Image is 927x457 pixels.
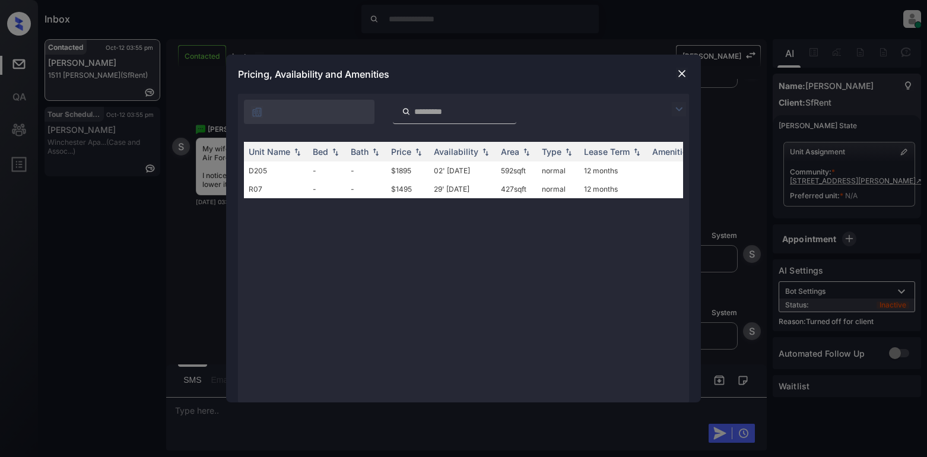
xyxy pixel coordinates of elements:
[386,180,429,198] td: $1495
[501,147,519,157] div: Area
[579,161,647,180] td: 12 months
[308,180,346,198] td: -
[496,180,537,198] td: 427 sqft
[244,180,308,198] td: R07
[631,148,643,156] img: sorting
[402,106,411,117] img: icon-zuma
[429,180,496,198] td: 29' [DATE]
[346,161,386,180] td: -
[579,180,647,198] td: 12 months
[251,106,263,118] img: icon-zuma
[329,148,341,156] img: sorting
[537,180,579,198] td: normal
[520,148,532,156] img: sorting
[496,161,537,180] td: 592 sqft
[291,148,303,156] img: sorting
[226,55,701,94] div: Pricing, Availability and Amenities
[480,148,491,156] img: sorting
[391,147,411,157] div: Price
[386,161,429,180] td: $1895
[537,161,579,180] td: normal
[652,147,692,157] div: Amenities
[434,147,478,157] div: Availability
[584,147,630,157] div: Lease Term
[542,147,561,157] div: Type
[412,148,424,156] img: sorting
[308,161,346,180] td: -
[346,180,386,198] td: -
[370,148,382,156] img: sorting
[676,68,688,80] img: close
[429,161,496,180] td: 02' [DATE]
[313,147,328,157] div: Bed
[563,148,574,156] img: sorting
[249,147,290,157] div: Unit Name
[672,102,686,116] img: icon-zuma
[244,161,308,180] td: D205
[351,147,369,157] div: Bath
